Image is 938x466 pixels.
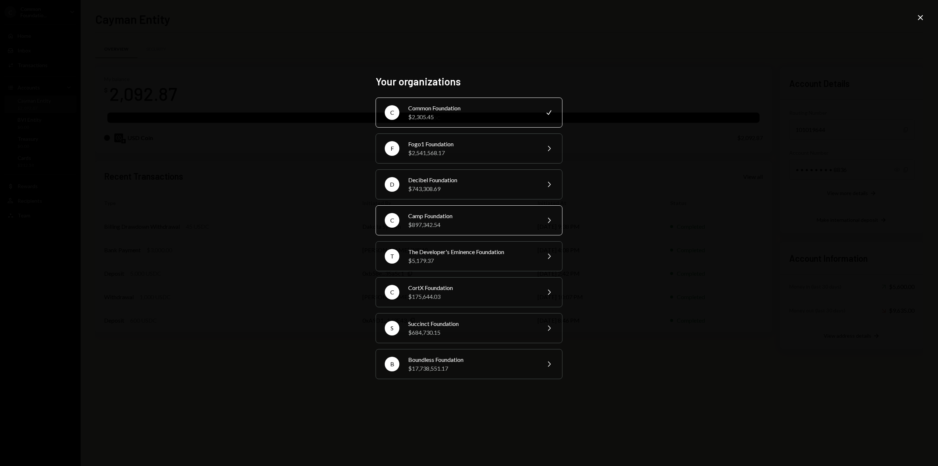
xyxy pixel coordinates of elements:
div: C [385,285,399,300]
div: T [385,249,399,264]
button: CCommon Foundation$2,305.45 [376,98,562,128]
div: S [385,321,399,335]
div: $897,342.54 [408,220,536,229]
div: Common Foundation [408,104,536,113]
div: Succinct Foundation [408,319,536,328]
div: $175,644.03 [408,292,536,301]
button: SSuccinct Foundation$684,730.15 [376,313,562,343]
div: $684,730.15 [408,328,536,337]
div: Boundless Foundation [408,355,536,364]
button: FFogo1 Foundation$2,541,568.17 [376,133,562,164]
div: $2,541,568.17 [408,148,536,157]
div: B [385,357,399,371]
h2: Your organizations [376,74,562,89]
div: D [385,177,399,192]
div: CortX Foundation [408,283,536,292]
div: C [385,105,399,120]
button: TThe Developer's Eminence Foundation$5,179.37 [376,241,562,271]
div: $17,738,551.17 [408,364,536,373]
button: CCamp Foundation$897,342.54 [376,205,562,235]
button: BBoundless Foundation$17,738,551.17 [376,349,562,379]
div: Decibel Foundation [408,176,536,184]
div: $5,179.37 [408,256,536,265]
div: Camp Foundation [408,212,536,220]
div: C [385,213,399,228]
div: $743,308.69 [408,184,536,193]
div: The Developer's Eminence Foundation [408,247,536,256]
div: Fogo1 Foundation [408,140,536,148]
button: CCortX Foundation$175,644.03 [376,277,562,307]
div: F [385,141,399,156]
button: DDecibel Foundation$743,308.69 [376,169,562,199]
div: $2,305.45 [408,113,536,121]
